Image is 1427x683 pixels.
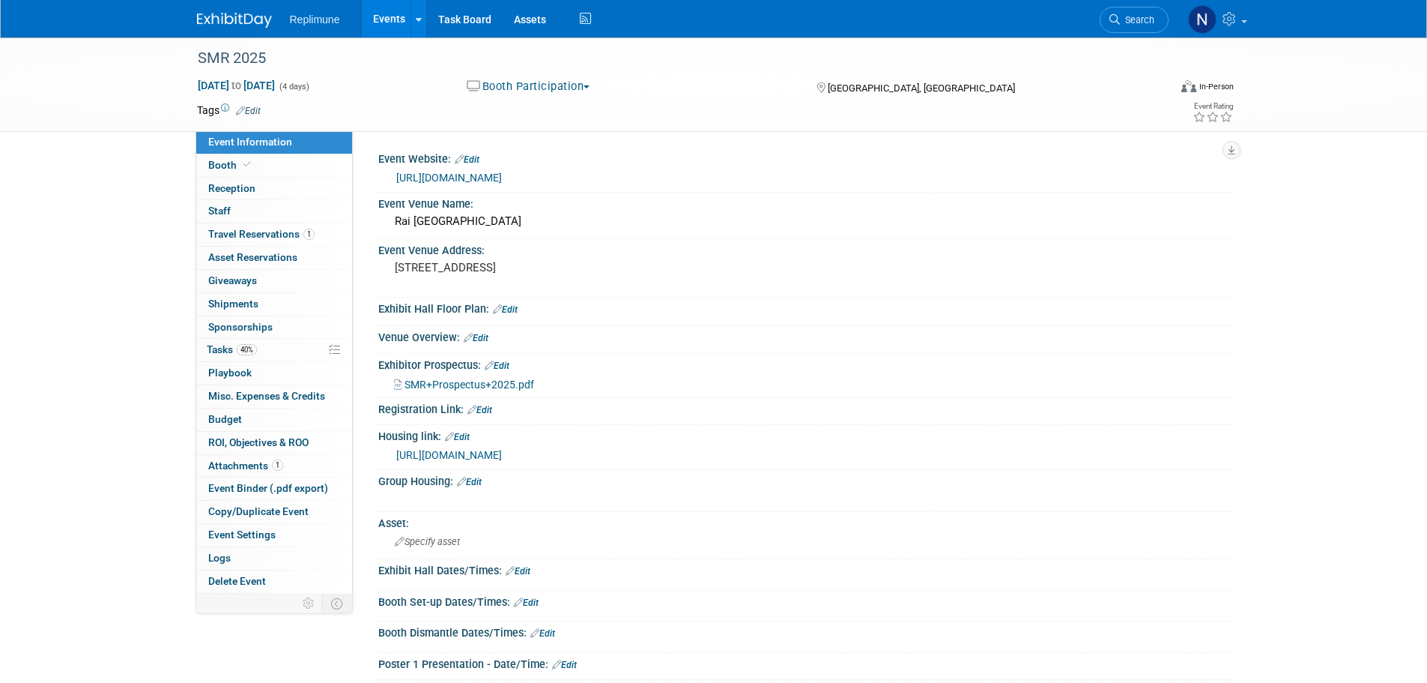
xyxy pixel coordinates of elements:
a: Edit [552,660,577,670]
a: Edit [464,333,488,343]
a: Shipments [196,293,352,316]
div: SMR 2025 [193,45,1146,72]
img: Format-Inperson.png [1181,80,1196,92]
span: 1 [272,460,283,471]
span: Asset Reservations [208,251,297,263]
span: Logs [208,552,231,564]
div: Group Housing: [378,470,1231,490]
a: Edit [514,598,539,608]
span: 1 [303,229,315,240]
span: 40% [237,344,257,355]
div: In-Person [1199,81,1234,92]
div: Event Venue Address: [378,239,1231,258]
a: Edit [493,304,518,315]
span: to [229,79,243,91]
span: Booth [208,159,254,171]
span: (4 days) [278,82,309,91]
span: Giveaways [208,274,257,286]
div: Exhibitor Prospectus: [378,354,1231,373]
div: Exhibit Hall Floor Plan: [378,298,1231,317]
span: Misc. Expenses & Credits [208,390,325,402]
div: Booth Set-up Dates/Times: [378,591,1231,610]
a: Edit [485,361,509,371]
a: Playbook [196,362,352,385]
span: Event Information [208,136,292,148]
div: Event Website: [378,148,1231,167]
div: Exhibit Hall Dates/Times: [378,559,1231,579]
span: Specify asset [395,536,460,547]
a: Staff [196,200,352,223]
span: Event Binder (.pdf export) [208,482,328,494]
span: Budget [208,413,242,425]
span: Playbook [208,367,252,379]
span: Copy/Duplicate Event [208,505,309,517]
a: [URL][DOMAIN_NAME] [396,172,502,184]
span: Staff [208,205,231,217]
button: Booth Participation [461,79,596,94]
a: Booth [196,154,352,177]
a: Sponsorships [196,316,352,339]
a: Edit [455,154,479,165]
a: Copy/Duplicate Event [196,501,352,523]
div: Venue Overview: [378,326,1231,346]
span: [DATE] [DATE] [197,79,276,92]
a: Delete Event [196,571,352,593]
span: SMR+Prospectus+2025.pdf [405,379,534,391]
img: Nicole Schaeffner [1188,5,1217,34]
div: Event Rating [1193,103,1233,110]
a: Edit [506,566,530,577]
span: Event Settings [208,529,276,541]
td: Tags [197,103,261,118]
td: Personalize Event Tab Strip [296,594,322,613]
a: Misc. Expenses & Credits [196,385,352,408]
span: Travel Reservations [208,228,315,240]
span: Tasks [207,343,257,355]
span: Replimune [290,13,340,25]
a: Budget [196,409,352,431]
span: Shipments [208,298,258,310]
img: ExhibitDay [197,13,272,28]
a: SMR+Prospectus+2025.pdf [394,379,534,391]
td: Toggle Event Tabs [321,594,352,613]
a: Event Binder (.pdf export) [196,478,352,500]
div: Poster 1 Presentation - Date/Time: [378,653,1231,673]
span: Delete Event [208,575,266,587]
span: Sponsorships [208,321,273,333]
div: Event Format [1080,78,1234,100]
a: Edit [457,477,482,487]
a: Logs [196,547,352,570]
a: Tasks40% [196,339,352,361]
a: Edit [445,432,470,442]
div: Asset: [378,512,1231,531]
a: ROI, Objectives & ROO [196,432,352,454]
a: Edit [467,405,492,415]
span: Attachments [208,460,283,472]
a: Travel Reservations1 [196,223,352,246]
a: Edit [236,106,261,116]
div: Registration Link: [378,398,1231,418]
a: Asset Reservations [196,247,352,269]
a: Event Information [196,131,352,154]
span: Reception [208,182,255,194]
a: [URL][DOMAIN_NAME] [396,449,502,461]
a: Giveaways [196,270,352,292]
a: Event Settings [196,524,352,547]
div: Event Venue Name: [378,193,1231,211]
a: Edit [530,628,555,639]
span: Search [1120,14,1154,25]
a: Attachments1 [196,455,352,478]
div: Booth Dismantle Dates/Times: [378,622,1231,641]
i: Booth reservation complete [243,160,251,169]
div: Housing link: [378,425,1231,445]
pre: [STREET_ADDRESS] [395,261,717,274]
div: Rai [GEOGRAPHIC_DATA] [390,210,1220,233]
a: Reception [196,178,352,200]
span: [GEOGRAPHIC_DATA], [GEOGRAPHIC_DATA] [828,82,1015,94]
span: ROI, Objectives & ROO [208,436,309,448]
a: Search [1100,7,1169,33]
